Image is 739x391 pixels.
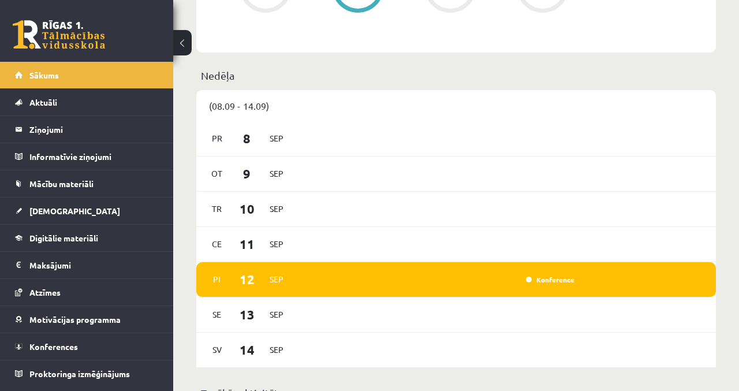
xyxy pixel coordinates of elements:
span: Ot [205,165,229,183]
span: 13 [229,305,265,324]
span: Sep [264,165,289,183]
a: Aktuāli [15,89,159,116]
a: Informatīvie ziņojumi [15,143,159,170]
a: Digitālie materiāli [15,225,159,251]
a: [DEMOGRAPHIC_DATA] [15,198,159,224]
span: Sep [264,129,289,147]
a: Sākums [15,62,159,88]
span: Motivācijas programma [29,314,121,325]
span: Sep [264,306,289,323]
legend: Informatīvie ziņojumi [29,143,159,170]
span: Ce [205,235,229,253]
span: Aktuāli [29,97,57,107]
a: Mācību materiāli [15,170,159,197]
span: Sep [264,235,289,253]
span: Pi [205,270,229,288]
span: 11 [229,234,265,254]
a: Atzīmes [15,279,159,306]
span: Digitālie materiāli [29,233,98,243]
legend: Ziņojumi [29,116,159,143]
a: Motivācijas programma [15,306,159,333]
span: Proktoringa izmēģinājums [29,368,130,379]
div: (08.09 - 14.09) [196,90,716,121]
span: 8 [229,129,265,148]
span: Mācību materiāli [29,178,94,189]
span: Se [205,306,229,323]
span: 9 [229,164,265,183]
span: [DEMOGRAPHIC_DATA] [29,206,120,216]
span: Sep [264,341,289,359]
a: Konference [526,275,574,284]
a: Rīgas 1. Tālmācības vidusskola [13,20,105,49]
span: Sv [205,341,229,359]
span: Atzīmes [29,287,61,297]
a: Ziņojumi [15,116,159,143]
a: Proktoringa izmēģinājums [15,360,159,387]
a: Maksājumi [15,252,159,278]
span: Konferences [29,341,78,352]
span: 14 [229,340,265,359]
span: Sep [264,270,289,288]
span: Sep [264,200,289,218]
p: Nedēļa [201,68,711,83]
span: 12 [229,270,265,289]
a: Konferences [15,333,159,360]
span: Sākums [29,70,59,80]
legend: Maksājumi [29,252,159,278]
span: Tr [205,200,229,218]
span: Pr [205,129,229,147]
span: 10 [229,199,265,218]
